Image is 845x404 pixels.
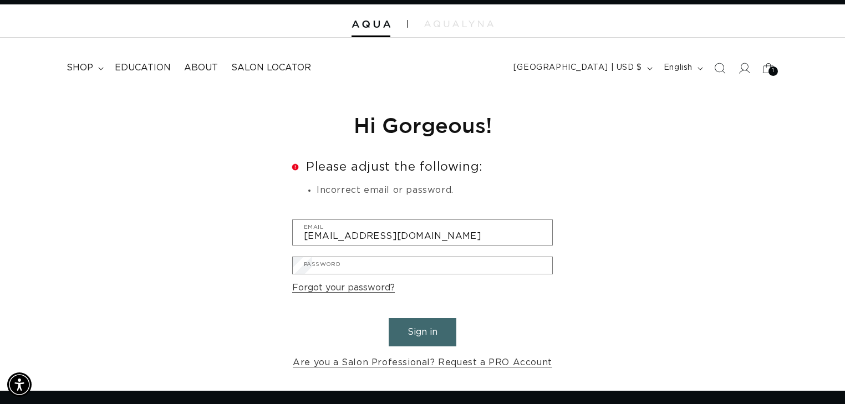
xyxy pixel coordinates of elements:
span: 1 [772,67,775,76]
a: Education [108,55,177,80]
h2: Please adjust the following: [292,161,553,173]
span: shop [67,62,93,74]
input: Email [293,220,552,245]
a: Forgot your password? [292,280,395,296]
a: Salon Locator [225,55,318,80]
h1: Hi Gorgeous! [292,111,553,139]
img: aqualyna.com [424,21,493,27]
span: English [664,62,693,74]
a: Are you a Salon Professional? Request a PRO Account [293,355,552,371]
img: Aqua Hair Extensions [352,21,390,28]
li: Incorrect email or password. [317,183,553,198]
span: Education [115,62,171,74]
iframe: Chat Widget [698,284,845,404]
span: About [184,62,218,74]
button: [GEOGRAPHIC_DATA] | USD $ [507,58,657,79]
a: About [177,55,225,80]
summary: Search [707,56,732,80]
span: [GEOGRAPHIC_DATA] | USD $ [513,62,642,74]
summary: shop [60,55,108,80]
div: Accessibility Menu [7,372,32,397]
span: Salon Locator [231,62,311,74]
button: Sign in [389,318,456,346]
button: English [657,58,707,79]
